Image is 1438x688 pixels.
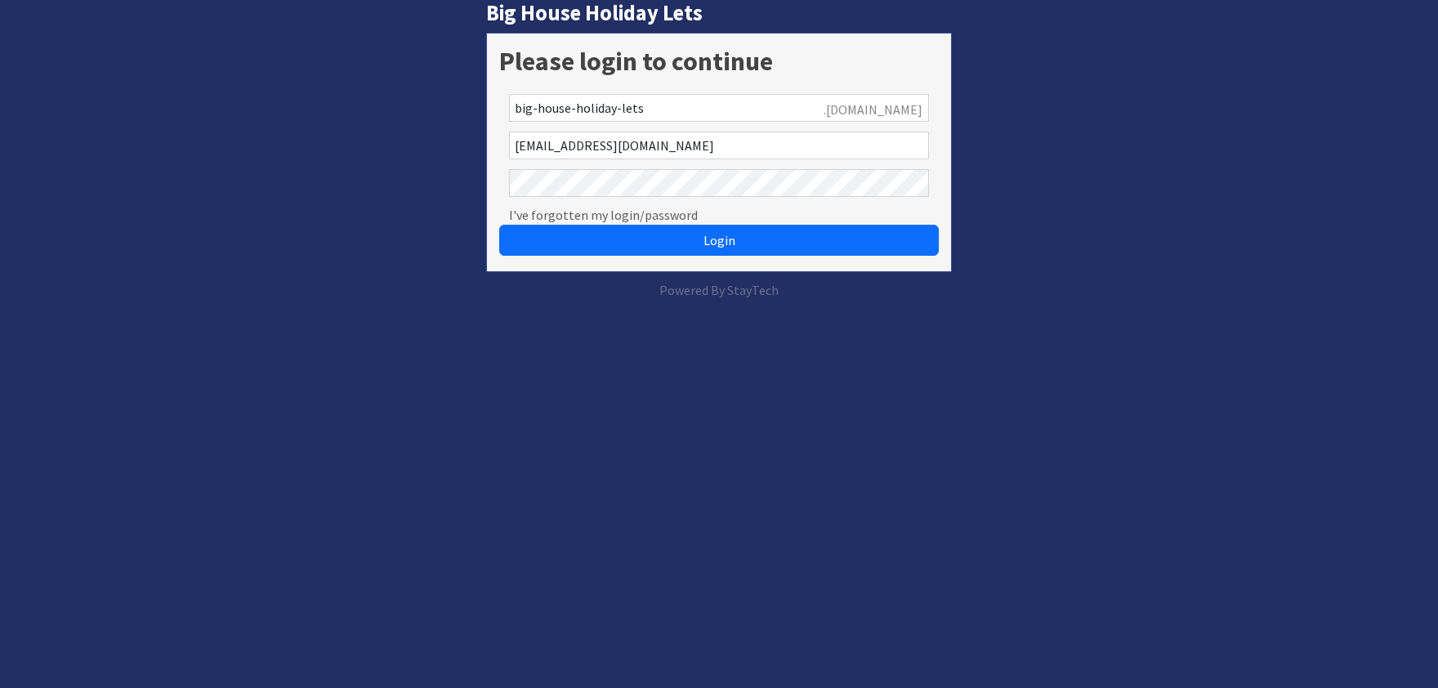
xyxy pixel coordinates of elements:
span: .[DOMAIN_NAME] [824,100,922,119]
p: Powered By StayTech [486,280,953,300]
h1: Please login to continue [499,46,940,77]
span: Login [703,232,735,248]
a: I've forgotten my login/password [509,205,698,225]
button: Login [499,225,940,256]
input: Account Reference [509,94,930,122]
input: Email [509,132,930,159]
